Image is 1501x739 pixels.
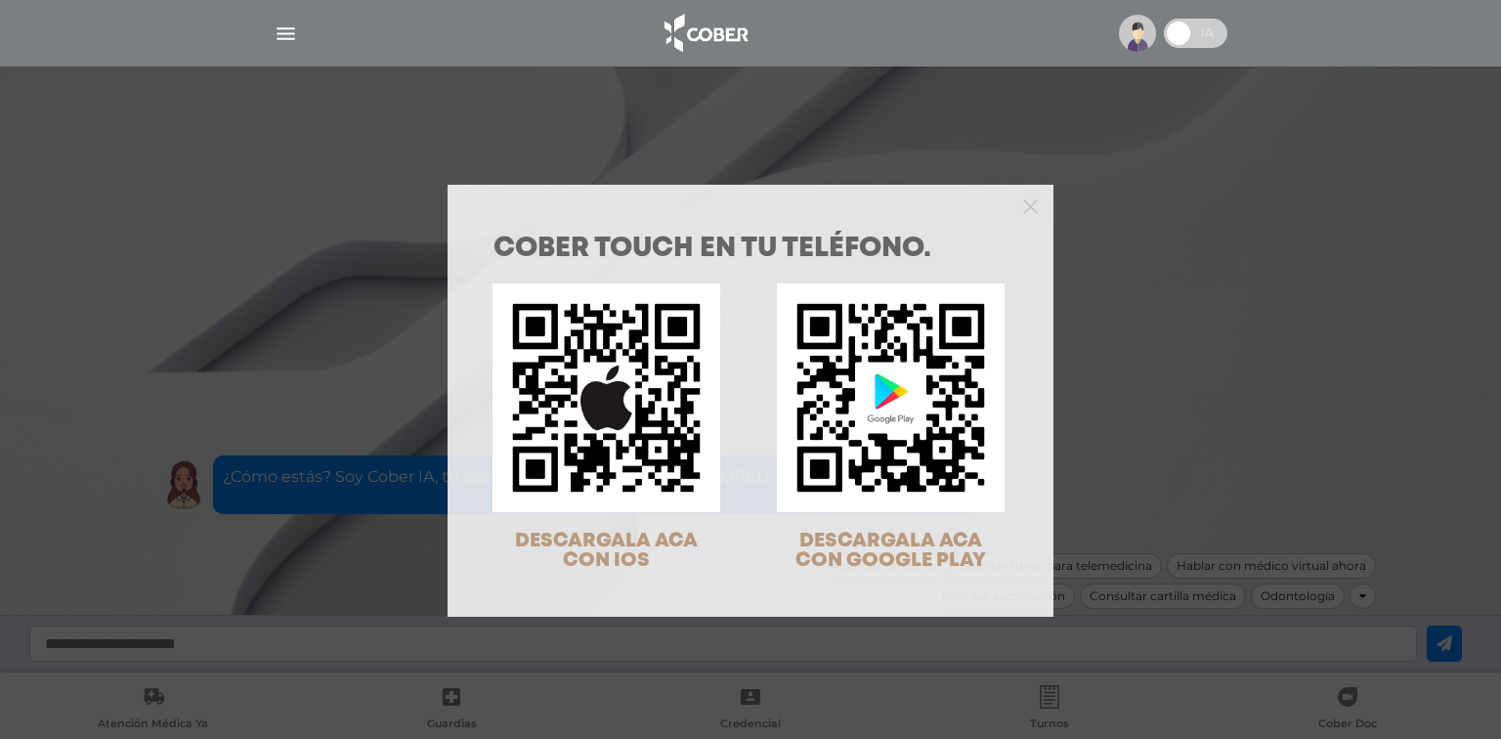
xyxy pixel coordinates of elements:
span: DESCARGALA ACA CON IOS [515,532,698,570]
span: DESCARGALA ACA CON GOOGLE PLAY [795,532,986,570]
img: qr-code [777,283,1005,511]
button: Close [1023,196,1038,214]
img: qr-code [493,283,720,511]
h1: COBER TOUCH en tu teléfono. [493,236,1008,263]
